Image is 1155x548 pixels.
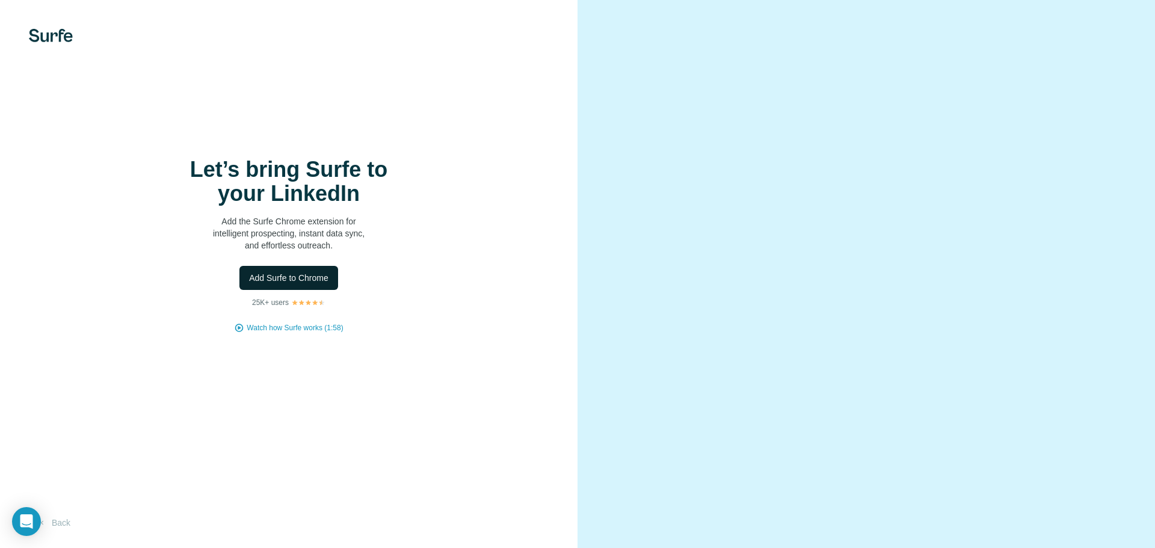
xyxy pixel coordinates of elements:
[291,299,325,306] img: Rating Stars
[168,158,409,206] h1: Let’s bring Surfe to your LinkedIn
[29,29,73,42] img: Surfe's logo
[249,272,328,284] span: Add Surfe to Chrome
[252,297,289,308] p: 25K+ users
[168,215,409,251] p: Add the Surfe Chrome extension for intelligent prospecting, instant data sync, and effortless out...
[12,507,41,536] div: Open Intercom Messenger
[239,266,338,290] button: Add Surfe to Chrome
[247,322,343,333] button: Watch how Surfe works (1:58)
[29,512,79,534] button: Back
